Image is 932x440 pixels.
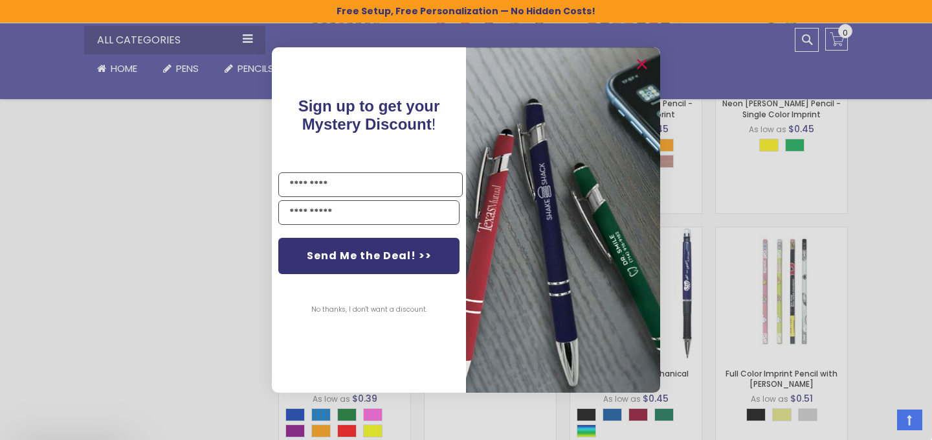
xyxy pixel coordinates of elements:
[466,47,660,393] img: pop-up-image
[298,97,440,133] span: !
[305,294,434,326] button: No thanks, I don't want a discount.
[298,97,440,133] span: Sign up to get your Mystery Discount
[632,54,652,75] button: Close dialog
[278,238,460,274] button: Send Me the Deal! >>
